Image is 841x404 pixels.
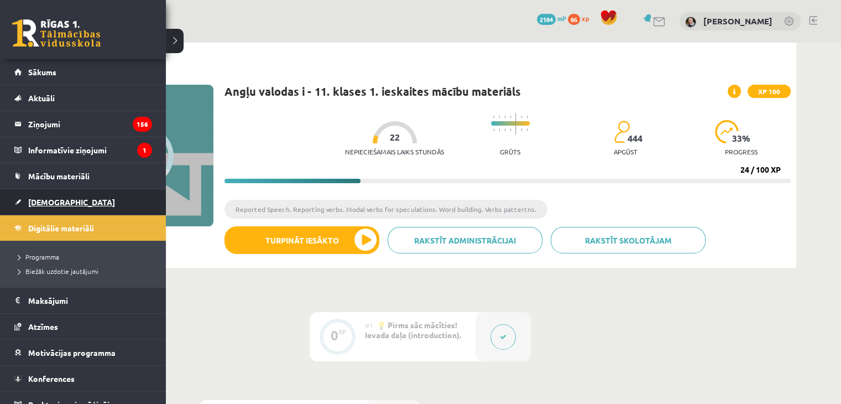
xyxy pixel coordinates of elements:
[14,137,152,163] a: Informatīvie ziņojumi1
[703,15,772,27] a: [PERSON_NAME]
[14,252,59,261] span: Programma
[28,223,94,233] span: Digitālie materiāli
[14,314,152,339] a: Atzīmes
[521,116,522,118] img: icon-short-line-57e1e144782c952c97e751825c79c345078a6d821885a25fce030b3d8c18986b.svg
[28,374,75,384] span: Konferences
[28,111,152,137] legend: Ziņojumi
[526,128,527,131] img: icon-short-line-57e1e144782c952c97e751825c79c345078a6d821885a25fce030b3d8c18986b.svg
[14,85,152,111] a: Aktuāli
[338,329,346,335] div: XP
[14,215,152,241] a: Digitālie materiāli
[510,116,511,118] img: icon-short-line-57e1e144782c952c97e751825c79c345078a6d821885a25fce030b3d8c18986b.svg
[28,197,115,207] span: [DEMOGRAPHIC_DATA]
[14,111,152,137] a: Ziņojumi156
[137,143,152,158] i: 1
[582,14,589,23] span: xp
[28,137,152,163] legend: Informatīvie ziņojumi
[365,320,461,340] span: 💡 Pirms sāc mācīties! Ievada daļa (introduction).
[628,133,642,143] span: 444
[614,120,630,143] img: students-c634bb4e5e11cddfef0936a35e636f08e4e9abd3cc4e673bd6f9a4125e45ecb1.svg
[365,321,373,330] span: #1
[12,19,101,47] a: Rīgas 1. Tālmācības vidusskola
[331,330,338,340] div: 0
[14,163,152,189] a: Mācību materiāli
[537,14,566,23] a: 2184 mP
[499,116,500,118] img: icon-short-line-57e1e144782c952c97e751825c79c345078a6d821885a25fce030b3d8c18986b.svg
[526,116,527,118] img: icon-short-line-57e1e144782c952c97e751825c79c345078a6d821885a25fce030b3d8c18986b.svg
[14,252,155,262] a: Programma
[28,348,116,358] span: Motivācijas programma
[499,128,500,131] img: icon-short-line-57e1e144782c952c97e751825c79c345078a6d821885a25fce030b3d8c18986b.svg
[537,14,556,25] span: 2184
[685,17,696,28] img: Dita Maija Kalniņa-Rainska
[224,226,379,254] button: Turpināt iesākto
[345,148,444,156] p: Nepieciešamais laiks stundās
[748,85,791,98] span: XP 100
[500,148,520,156] p: Grūts
[521,128,522,131] img: icon-short-line-57e1e144782c952c97e751825c79c345078a6d821885a25fce030b3d8c18986b.svg
[14,267,98,276] span: Biežāk uzdotie jautājumi
[390,132,400,142] span: 22
[504,128,505,131] img: icon-short-line-57e1e144782c952c97e751825c79c345078a6d821885a25fce030b3d8c18986b.svg
[28,93,55,103] span: Aktuāli
[493,128,494,131] img: icon-short-line-57e1e144782c952c97e751825c79c345078a6d821885a25fce030b3d8c18986b.svg
[14,366,152,391] a: Konferences
[28,171,90,181] span: Mācību materiāli
[504,116,505,118] img: icon-short-line-57e1e144782c952c97e751825c79c345078a6d821885a25fce030b3d8c18986b.svg
[14,189,152,215] a: [DEMOGRAPHIC_DATA]
[732,133,751,143] span: 33 %
[14,59,152,85] a: Sākums
[388,227,542,253] a: Rakstīt administrācijai
[725,148,758,156] p: progress
[28,67,56,77] span: Sākums
[493,116,494,118] img: icon-short-line-57e1e144782c952c97e751825c79c345078a6d821885a25fce030b3d8c18986b.svg
[614,148,638,156] p: apgūst
[224,85,521,98] h1: Angļu valodas i - 11. klases 1. ieskaites mācību materiāls
[28,288,152,313] legend: Maksājumi
[510,128,511,131] img: icon-short-line-57e1e144782c952c97e751825c79c345078a6d821885a25fce030b3d8c18986b.svg
[557,14,566,23] span: mP
[568,14,594,23] a: 86 xp
[28,322,58,332] span: Atzīmes
[14,266,155,276] a: Biežāk uzdotie jautājumi
[715,120,739,143] img: icon-progress-161ccf0a02000e728c5f80fcf4c31c7af3da0e1684b2b1d7c360e028c24a22f1.svg
[515,113,516,134] img: icon-long-line-d9ea69661e0d244f92f715978eff75569469978d946b2353a9bb055b3ed8787d.svg
[14,288,152,313] a: Maksājumi
[568,14,580,25] span: 86
[224,200,547,219] li: Reported Speech. Reporting verbs. Modal verbs for speculations. Word building. Verbs pattertns.
[14,340,152,365] a: Motivācijas programma
[133,117,152,132] i: 156
[551,227,706,253] a: Rakstīt skolotājam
